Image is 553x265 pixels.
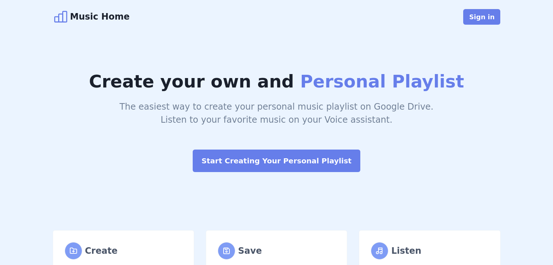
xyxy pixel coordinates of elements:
button: Start Creating Your Personal Playlist [193,150,360,172]
div: Save [238,244,262,257]
span: Personal Playlist [300,71,464,91]
button: Sign in [463,9,500,25]
a: Music Home [53,9,130,25]
div: Listen [391,244,421,257]
div: Create [85,244,118,257]
div: The easiest way to create your personal music playlist on Google Drive. Listen to your favorite m... [53,100,501,126]
h1: Create your own and [53,68,501,94]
